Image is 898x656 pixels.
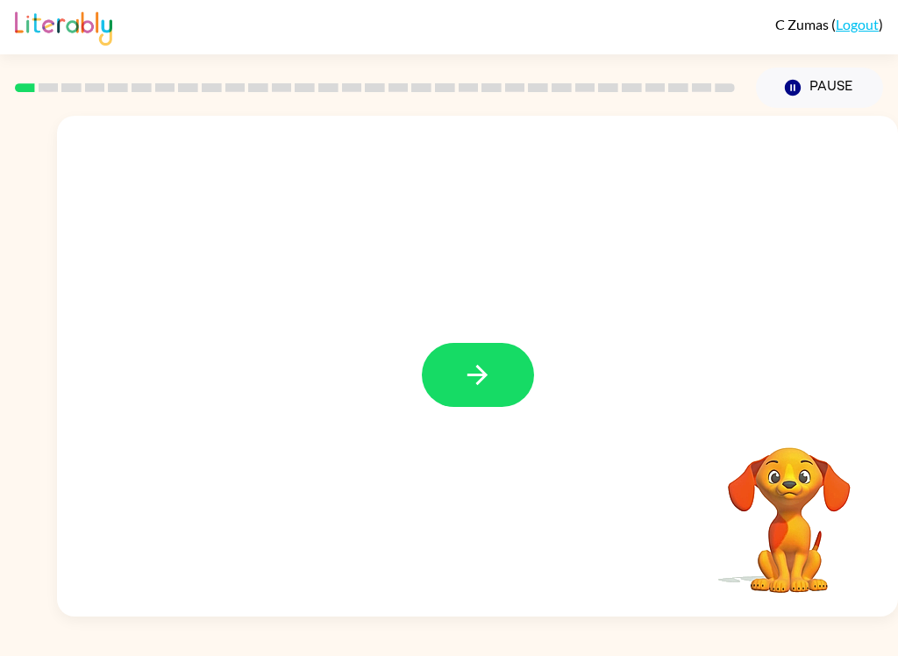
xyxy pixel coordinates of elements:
[836,16,879,32] a: Logout
[775,16,831,32] span: C Zumas
[15,7,112,46] img: Literably
[775,16,883,32] div: ( )
[756,68,883,108] button: Pause
[702,420,877,595] video: Your browser must support playing .mp4 files to use Literably. Please try using another browser.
